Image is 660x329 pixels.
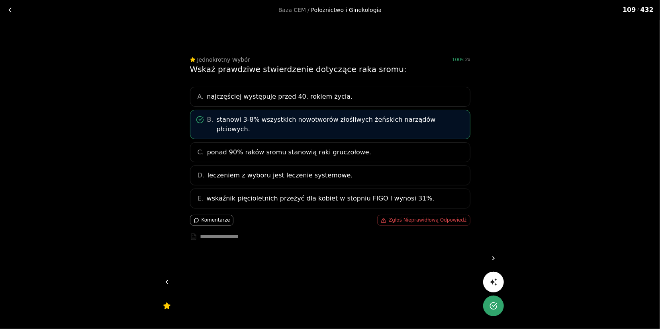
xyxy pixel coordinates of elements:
span: wskaźnik pięcioletnich przeżyć dla kobiet w stopniu FIGO I wynosi 31%. [207,194,435,203]
span: 100 [452,57,464,62]
span: ponad 90% raków sromu stanowią raki gruczołowe. [207,148,371,157]
div: A.najczęściej występuje przed 40. rokiem życia. [190,87,470,107]
button: Komentarze [190,215,234,226]
span: A. [198,92,204,101]
div: E.wskaźnik pięcioletnich przeżyć dla kobiet w stopniu FIGO I wynosi 31%. [190,189,470,208]
div: Wskaż prawdziwe stwierdzenie dotyczące raka sromu: [190,64,470,74]
span: C. [198,148,204,157]
span: / [638,5,639,15]
a: Baza CEM [278,7,306,13]
div: Położnictwo i Ginekologia [311,7,382,13]
span: B. [207,115,213,134]
span: leczeniem z wyboru jest leczenie systemowe. [208,171,353,180]
button: Zgłoś Nieprawidłową Odpowiedź [377,215,470,226]
div: 2 [465,57,470,62]
div: C.ponad 90% raków sromu stanowią raki gruczołowe. [190,142,470,162]
div: Jednokrotny Wybór [197,57,250,62]
span: E. [198,194,204,203]
span: stanowi 3-8% wszystkich nowotworów złośliwych żeńskich narządów płciowych. [217,115,465,134]
span: najczęściej występuje przed 40. rokiem życia. [207,92,353,101]
span: D. [198,171,204,180]
span: / [307,7,309,13]
div: 100% [452,57,470,62]
div: 109 432 [623,5,657,15]
div: B.stanowi 3-8% wszystkich nowotworów złośliwych żeńskich narządów płciowych. [190,110,470,139]
div: D.leczeniem z wyboru jest leczenie systemowe. [190,165,470,185]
